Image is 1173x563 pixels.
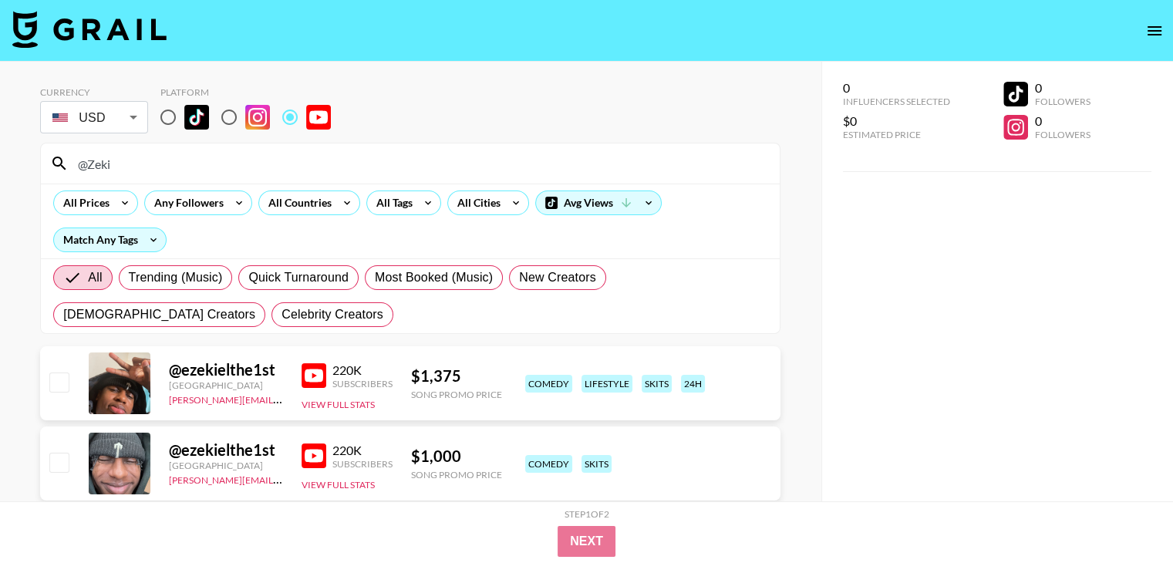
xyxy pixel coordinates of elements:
div: skits [642,375,672,393]
div: 24h [681,375,705,393]
div: All Cities [448,191,504,214]
div: Followers [1034,129,1090,140]
iframe: Drift Widget Chat Controller [1096,486,1154,544]
div: 0 [1034,80,1090,96]
div: Followers [1034,96,1090,107]
div: Avg Views [536,191,661,214]
div: comedy [525,375,572,393]
div: 220K [332,362,393,378]
div: [GEOGRAPHIC_DATA] [169,460,283,471]
img: Grail Talent [12,11,167,48]
div: lifestyle [581,375,632,393]
div: Influencers Selected [843,96,950,107]
img: YouTube [306,105,331,130]
img: Instagram [245,105,270,130]
div: $ 1,000 [411,447,502,466]
div: All Countries [259,191,335,214]
div: Subscribers [332,458,393,470]
span: Most Booked (Music) [375,268,493,287]
div: USD [43,104,145,131]
div: @ ezekielthe1st [169,360,283,379]
div: comedy [525,455,572,473]
div: Platform [160,86,343,98]
button: open drawer [1139,15,1170,46]
div: All Tags [367,191,416,214]
div: 0 [843,80,950,96]
input: Search by User Name [69,151,770,176]
div: Estimated Price [843,129,950,140]
a: [PERSON_NAME][EMAIL_ADDRESS][DOMAIN_NAME] [169,471,397,486]
div: @ ezekielthe1st [169,440,283,460]
button: Next [558,526,615,557]
div: Song Promo Price [411,469,502,480]
div: $ 1,375 [411,366,502,386]
img: TikTok [184,105,209,130]
div: 0 [1034,113,1090,129]
div: Match Any Tags [54,228,166,251]
img: YouTube [302,363,326,388]
img: YouTube [302,443,326,468]
div: Any Followers [145,191,227,214]
button: View Full Stats [302,399,375,410]
span: All [88,268,102,287]
span: New Creators [519,268,596,287]
div: Subscribers [332,378,393,389]
div: Currency [40,86,148,98]
span: [DEMOGRAPHIC_DATA] Creators [63,305,255,324]
span: Quick Turnaround [248,268,349,287]
div: Song Promo Price [411,389,502,400]
span: Trending (Music) [129,268,223,287]
div: All Prices [54,191,113,214]
div: Step 1 of 2 [565,508,609,520]
a: [PERSON_NAME][EMAIL_ADDRESS][DOMAIN_NAME] [169,391,397,406]
div: [GEOGRAPHIC_DATA] [169,379,283,391]
button: View Full Stats [302,479,375,491]
span: Celebrity Creators [281,305,383,324]
div: $0 [843,113,950,129]
div: 220K [332,443,393,458]
div: skits [581,455,612,473]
